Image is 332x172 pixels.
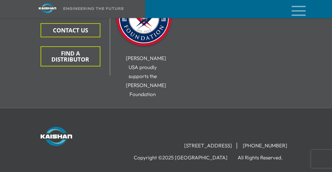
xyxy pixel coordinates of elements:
[126,55,166,97] span: [PERSON_NAME] USA proudly supports the [PERSON_NAME] Foundation
[63,7,123,10] img: Engineering the future
[41,46,100,66] button: FIND A DISTRIBUTOR
[41,127,72,146] img: Kaishan
[289,4,299,14] a: mobile menu
[238,155,292,161] li: All Rights Reserved.
[180,143,237,149] li: [STREET_ADDRESS]
[25,3,70,14] img: kaishan logo
[134,155,236,161] li: Copyright ©2025 [GEOGRAPHIC_DATA]
[238,143,292,149] li: [PHONE_NUMBER]
[41,23,100,37] button: CONTACT US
